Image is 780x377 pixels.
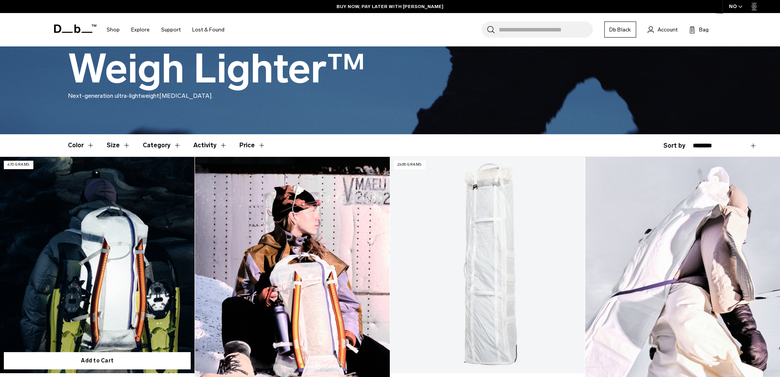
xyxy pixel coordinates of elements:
[336,3,444,10] a: BUY NOW, PAY LATER WITH [PERSON_NAME]
[699,26,709,34] span: Bag
[390,157,585,373] a: Weigh Lighter Snow Roller Pro 127L
[143,134,181,156] button: Toggle Filter
[394,161,425,169] p: 2400 grams
[689,25,709,34] button: Bag
[4,352,191,369] button: Add to Cart
[159,92,213,99] span: [MEDICAL_DATA].
[658,26,678,34] span: Account
[107,16,120,43] a: Shop
[239,134,265,156] button: Toggle Price
[68,47,365,91] h1: Weigh Lighter™
[192,16,224,43] a: Lost & Found
[131,16,150,43] a: Explore
[107,134,130,156] button: Toggle Filter
[648,25,678,34] a: Account
[68,134,94,156] button: Toggle Filter
[604,21,636,38] a: Db Black
[193,134,227,156] button: Toggle Filter
[101,13,230,46] nav: Main Navigation
[68,92,159,99] span: Next-generation ultra-lightweight
[161,16,181,43] a: Support
[4,161,33,169] p: 470 grams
